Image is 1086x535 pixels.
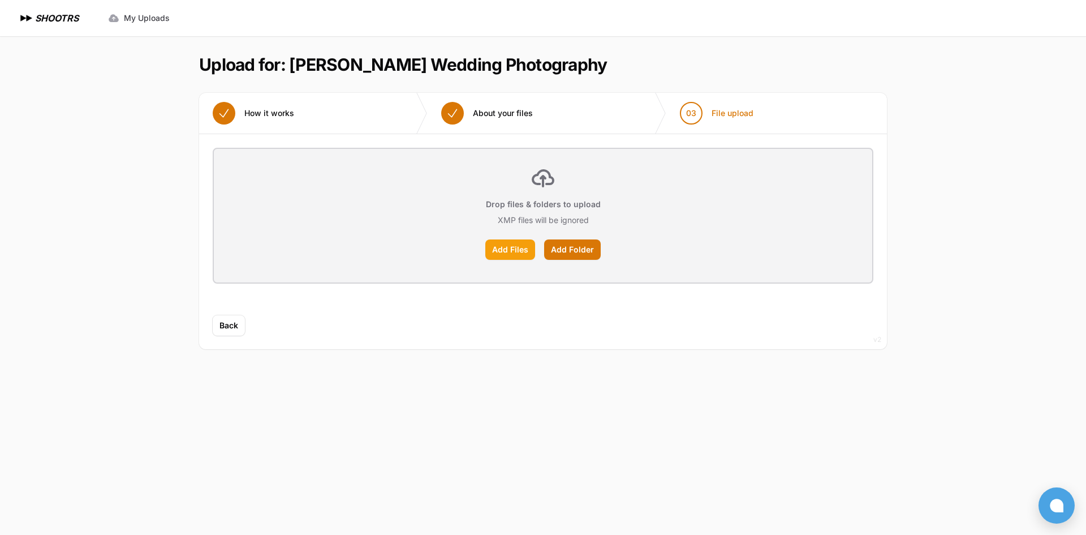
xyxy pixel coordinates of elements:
button: About your files [428,93,546,134]
button: Open chat window [1038,487,1075,524]
button: Back [213,315,245,336]
button: 03 File upload [666,93,767,134]
a: My Uploads [101,8,176,28]
img: SHOOTRS [18,11,35,25]
span: How it works [244,108,294,119]
label: Add Files [485,239,535,260]
h1: Upload for: [PERSON_NAME] Wedding Photography [199,54,607,75]
h1: SHOOTRS [35,11,79,25]
span: File upload [712,108,753,119]
span: My Uploads [124,12,170,24]
p: XMP files will be ignored [498,215,589,226]
span: 03 [686,108,696,119]
span: Back [219,320,238,331]
span: About your files [473,108,533,119]
a: SHOOTRS SHOOTRS [18,11,79,25]
div: v2 [873,333,881,346]
label: Add Folder [544,239,601,260]
p: Drop files & folders to upload [486,199,601,210]
button: How it works [199,93,308,134]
